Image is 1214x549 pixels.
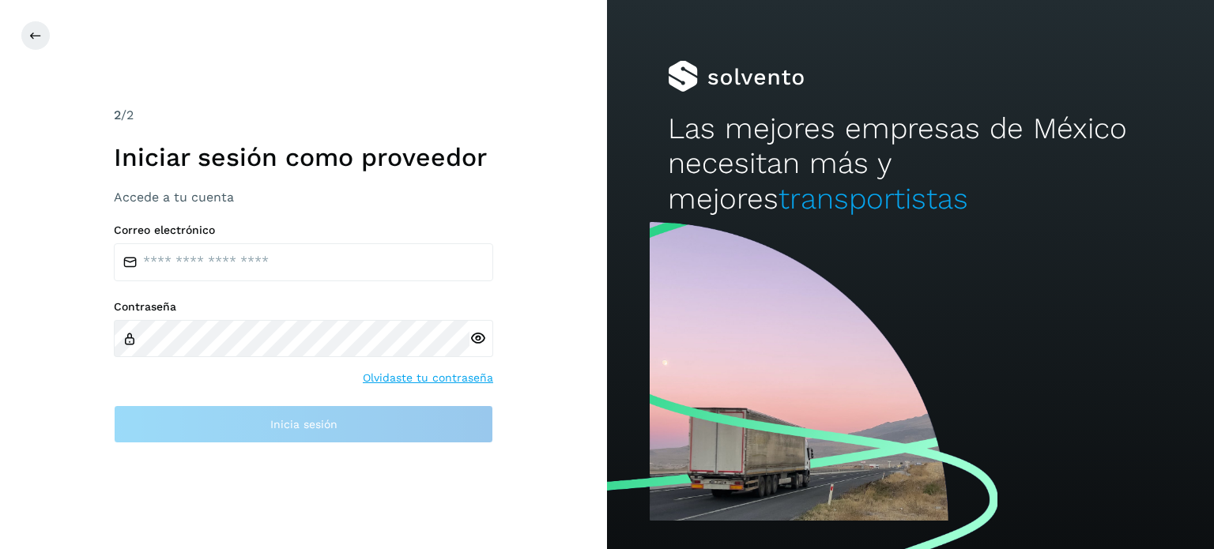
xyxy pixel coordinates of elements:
[114,190,493,205] h3: Accede a tu cuenta
[363,370,493,386] a: Olvidaste tu contraseña
[114,106,493,125] div: /2
[114,107,121,122] span: 2
[114,300,493,314] label: Contraseña
[668,111,1153,216] h2: Las mejores empresas de México necesitan más y mejores
[270,419,337,430] span: Inicia sesión
[114,224,493,237] label: Correo electrónico
[114,405,493,443] button: Inicia sesión
[779,182,968,216] span: transportistas
[114,142,493,172] h1: Iniciar sesión como proveedor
